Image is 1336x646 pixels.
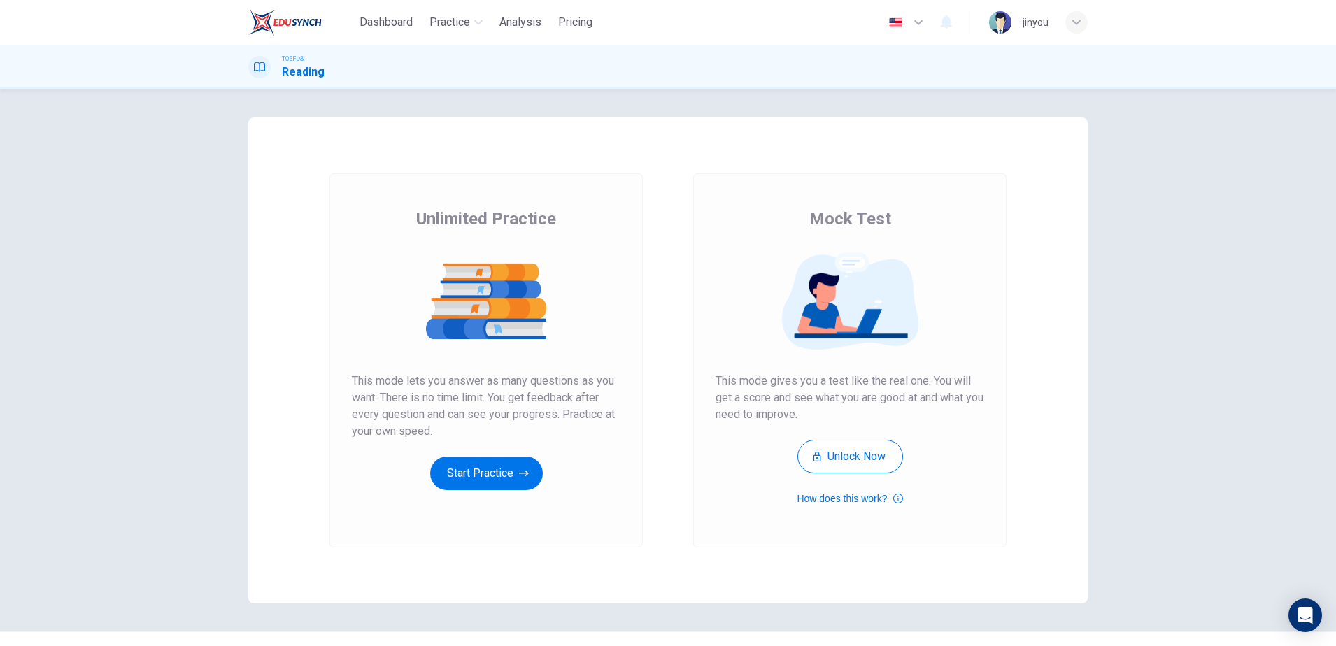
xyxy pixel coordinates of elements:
span: This mode lets you answer as many questions as you want. There is no time limit. You get feedback... [352,373,620,440]
span: Practice [429,14,470,31]
span: Pricing [558,14,592,31]
div: Open Intercom Messenger [1288,598,1322,632]
img: Profile picture [989,11,1011,34]
img: EduSynch logo [248,8,322,36]
button: Analysis [494,10,547,35]
h1: Reading [282,64,325,80]
span: Analysis [499,14,541,31]
span: TOEFL® [282,54,304,64]
button: Practice [424,10,488,35]
span: Dashboard [360,14,413,31]
img: en [887,17,904,28]
span: Unlimited Practice [416,208,556,230]
div: jinyou [1023,14,1049,31]
span: Mock Test [809,208,891,230]
button: Dashboard [354,10,418,35]
button: Pricing [553,10,598,35]
button: How does this work? [797,490,902,507]
a: EduSynch logo [248,8,354,36]
button: Unlock Now [797,440,903,473]
button: Start Practice [430,457,543,490]
span: This mode gives you a test like the real one. You will get a score and see what you are good at a... [716,373,984,423]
